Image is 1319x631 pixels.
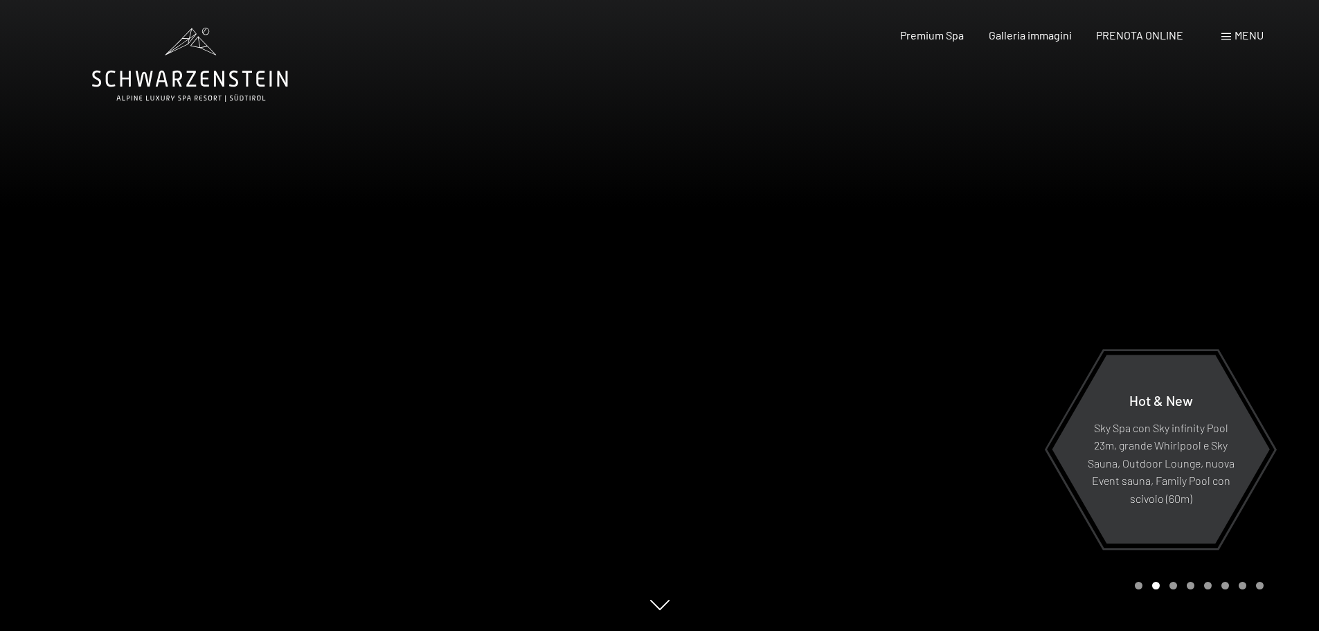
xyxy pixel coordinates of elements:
div: Carousel Page 7 [1239,582,1246,589]
div: Carousel Page 5 [1204,582,1212,589]
a: Galleria immagini [989,28,1072,42]
span: Hot & New [1129,391,1193,408]
div: Carousel Page 8 [1256,582,1264,589]
div: Carousel Page 3 [1169,582,1177,589]
p: Sky Spa con Sky infinity Pool 23m, grande Whirlpool e Sky Sauna, Outdoor Lounge, nuova Event saun... [1086,418,1236,507]
a: Premium Spa [900,28,964,42]
div: Carousel Page 6 [1221,582,1229,589]
div: Carousel Page 4 [1187,582,1194,589]
div: Carousel Pagination [1130,582,1264,589]
div: Carousel Page 2 (Current Slide) [1152,582,1160,589]
a: Hot & New Sky Spa con Sky infinity Pool 23m, grande Whirlpool e Sky Sauna, Outdoor Lounge, nuova ... [1051,354,1271,544]
span: Menu [1235,28,1264,42]
div: Carousel Page 1 [1135,582,1142,589]
a: PRENOTA ONLINE [1096,28,1183,42]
